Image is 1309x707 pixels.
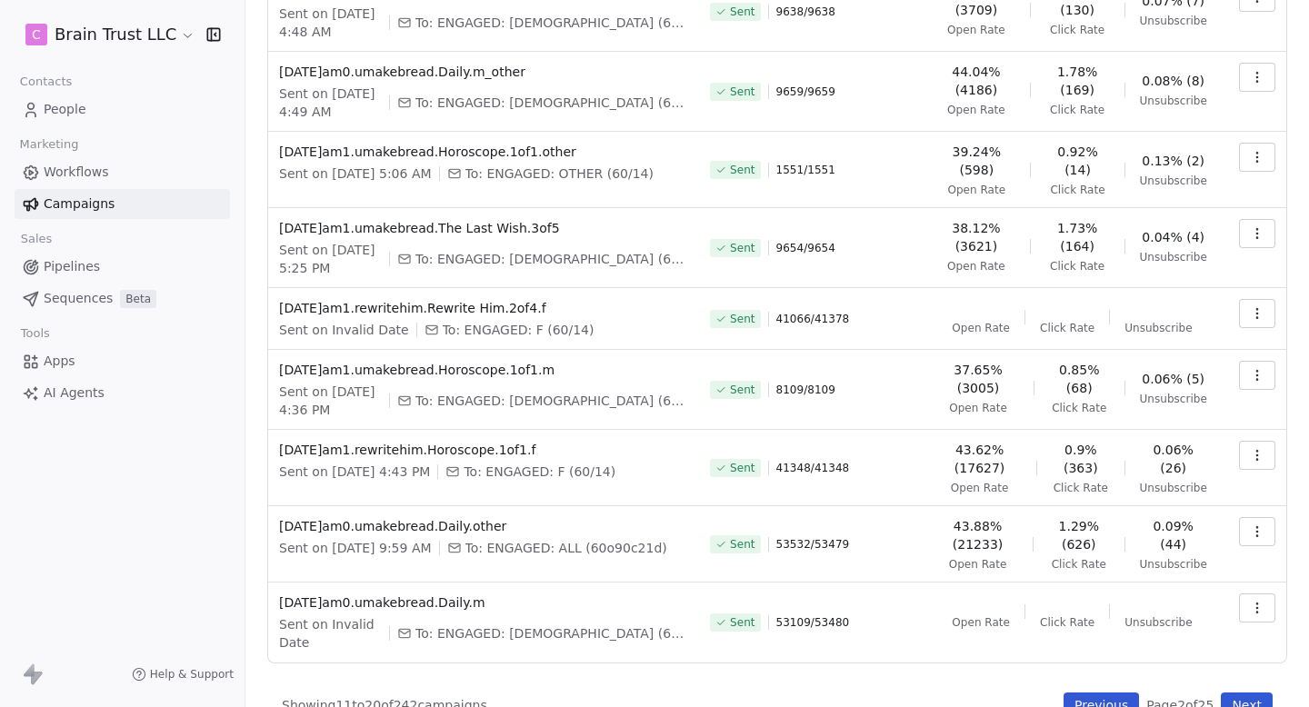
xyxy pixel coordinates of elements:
span: Open Rate [947,23,1005,37]
span: Open Rate [949,557,1007,572]
span: 53532 / 53479 [776,537,850,552]
span: Open Rate [949,401,1007,415]
span: Click Rate [1050,103,1104,117]
span: Sent on [DATE] 5:06 AM [279,164,432,183]
span: Unsubscribe [1140,392,1207,406]
span: Sent on [DATE] 5:25 PM [279,241,382,277]
span: Open Rate [951,481,1009,495]
a: Help & Support [132,667,234,682]
span: People [44,100,86,119]
span: 43.62% (17627) [937,441,1022,477]
span: Click Rate [1050,259,1104,274]
a: AI Agents [15,378,230,408]
span: Sent [730,615,754,630]
span: Open Rate [947,259,1005,274]
span: Sent [730,163,754,177]
span: [DATE]am1.umakebread.The Last Wish.3of5 [279,219,688,237]
span: Click Rate [1050,183,1104,197]
span: 9654 / 9654 [776,241,835,255]
span: [DATE]am1.rewritehim.Rewrite Him.2of4.f [279,299,688,317]
span: Sent on Invalid Date [279,321,409,339]
span: 1.73% (164) [1045,219,1110,255]
span: Marketing [12,131,86,158]
span: 38.12% (3621) [937,219,1015,255]
span: 0.92% (14) [1045,143,1109,179]
span: Sales [13,225,60,253]
span: 39.24% (598) [937,143,1015,179]
span: Sent [730,312,754,326]
span: [DATE]am1.rewritehim.Horoscope.1of1.f [279,441,688,459]
span: To: ENGAGED: MALE (60/14) [415,624,688,642]
span: Beta [120,290,156,308]
span: Sent on [DATE] 4:49 AM [279,85,382,121]
span: Click Rate [1040,321,1094,335]
span: Open Rate [952,615,1010,630]
a: Pipelines [15,252,230,282]
span: Sent on [DATE] 4:36 PM [279,383,382,419]
span: [DATE]am1.umakebread.Horoscope.1of1.m [279,361,688,379]
span: Sent [730,5,754,19]
span: Tools [13,320,57,347]
span: Pipelines [44,257,100,276]
span: Contacts [12,68,80,95]
span: 0.06% (26) [1140,441,1207,477]
span: To: ENGAGED: ALL (60o90c21d) [465,539,667,557]
a: Workflows [15,157,230,187]
span: Sent on [DATE] 4:43 PM [279,463,430,481]
span: 44.04% (4186) [937,63,1015,99]
span: 43.88% (21233) [937,517,1018,553]
span: 0.06% (5) [1142,370,1204,388]
span: Sent [730,241,754,255]
span: 8109 / 8109 [776,383,835,397]
span: Click Rate [1054,481,1108,495]
span: Workflows [44,163,109,182]
a: People [15,95,230,124]
span: Unsubscribe [1140,481,1207,495]
span: 0.04% (4) [1142,228,1204,246]
span: [DATE]am1.umakebread.Horoscope.1of1.other [279,143,688,161]
span: 1.29% (626) [1048,517,1110,553]
span: Click Rate [1040,615,1094,630]
span: 53109 / 53480 [776,615,850,630]
span: AI Agents [44,383,105,403]
span: Sent on [DATE] 9:59 AM [279,539,432,557]
span: Open Rate [947,103,1005,117]
span: 0.85% (68) [1049,361,1110,397]
span: Unsubscribe [1140,174,1207,188]
span: Unsubscribe [1124,321,1192,335]
span: 1551 / 1551 [776,163,835,177]
span: Unsubscribe [1124,615,1192,630]
span: 9638 / 9638 [776,5,835,19]
span: Sent [730,537,754,552]
span: Click Rate [1052,401,1106,415]
span: [DATE]am0.umakebread.Daily.m_other [279,63,688,81]
span: 41066 / 41378 [776,312,850,326]
span: Unsubscribe [1140,557,1207,572]
span: Campaigns [44,194,115,214]
span: To: ENGAGED: MALE (60/14) [415,392,688,410]
a: SequencesBeta [15,284,230,314]
span: Unsubscribe [1140,250,1207,264]
span: Click Rate [1052,557,1106,572]
span: Sent [730,383,754,397]
span: To: ENGAGED: MALE (60/14) + 1 more [415,250,688,268]
span: Sent on Invalid Date [279,615,382,652]
span: Unsubscribe [1140,94,1207,108]
span: 37.65% (3005) [937,361,1019,397]
span: Click Rate [1050,23,1104,37]
span: Brain Trust LLC [55,23,176,46]
span: Sent [730,85,754,99]
span: 0.08% (8) [1142,72,1204,90]
span: 0.13% (2) [1142,152,1204,170]
span: To: ENGAGED: F (60/14) [443,321,595,339]
button: CBrain Trust LLC [22,19,194,50]
span: 1.78% (169) [1045,63,1110,99]
span: To: ENGAGED: MALE (60/14) + 1 more [415,94,688,112]
span: To: ENGAGED: OTHER (60/14) [465,164,654,183]
span: Sequences [44,289,113,308]
span: To: ENGAGED: F (60/14) [464,463,615,481]
span: Sent [730,461,754,475]
span: Open Rate [952,321,1010,335]
span: Apps [44,352,75,371]
span: [DATE]am0.umakebread.Daily.other [279,517,688,535]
